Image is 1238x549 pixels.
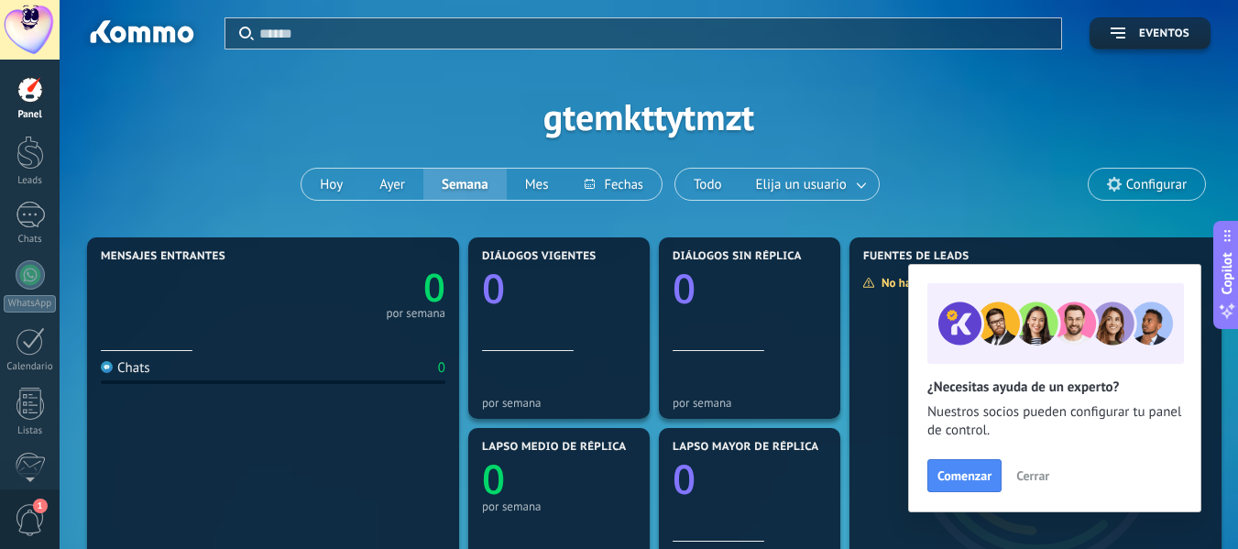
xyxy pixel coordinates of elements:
[273,261,445,313] a: 0
[482,396,636,410] div: por semana
[101,361,113,373] img: Chats
[566,169,661,200] button: Fechas
[1126,177,1187,192] span: Configurar
[482,250,597,263] span: Diálogos vigentes
[673,451,696,506] text: 0
[673,260,696,315] text: 0
[4,234,57,246] div: Chats
[673,396,827,410] div: por semana
[4,109,57,121] div: Panel
[1016,469,1049,482] span: Cerrar
[1139,27,1189,40] span: Eventos
[1090,17,1211,49] button: Eventos
[423,261,445,313] text: 0
[482,500,636,513] div: por semana
[482,441,627,454] span: Lapso medio de réplica
[927,379,1182,396] h2: ¿Necesitas ayuda de un experto?
[675,169,740,200] button: Todo
[1008,462,1057,489] button: Cerrar
[507,169,567,200] button: Mes
[4,295,56,313] div: WhatsApp
[740,169,879,200] button: Elija un usuario
[937,469,991,482] span: Comenzar
[927,459,1002,492] button: Comenzar
[673,250,802,263] span: Diálogos sin réplica
[1218,252,1236,294] span: Copilot
[927,403,1182,440] span: Nuestros socios pueden configurar tu panel de control.
[33,499,48,513] span: 1
[4,361,57,373] div: Calendario
[423,169,507,200] button: Semana
[863,250,970,263] span: Fuentes de leads
[4,425,57,437] div: Listas
[482,260,505,315] text: 0
[101,250,225,263] span: Mensajes entrantes
[101,359,150,377] div: Chats
[361,169,423,200] button: Ayer
[438,359,445,377] div: 0
[862,275,1085,291] div: No hay suficientes datos para mostrar
[386,309,445,318] div: por semana
[4,175,57,187] div: Leads
[482,451,505,506] text: 0
[752,172,850,197] span: Elija un usuario
[301,169,361,200] button: Hoy
[673,441,818,454] span: Lapso mayor de réplica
